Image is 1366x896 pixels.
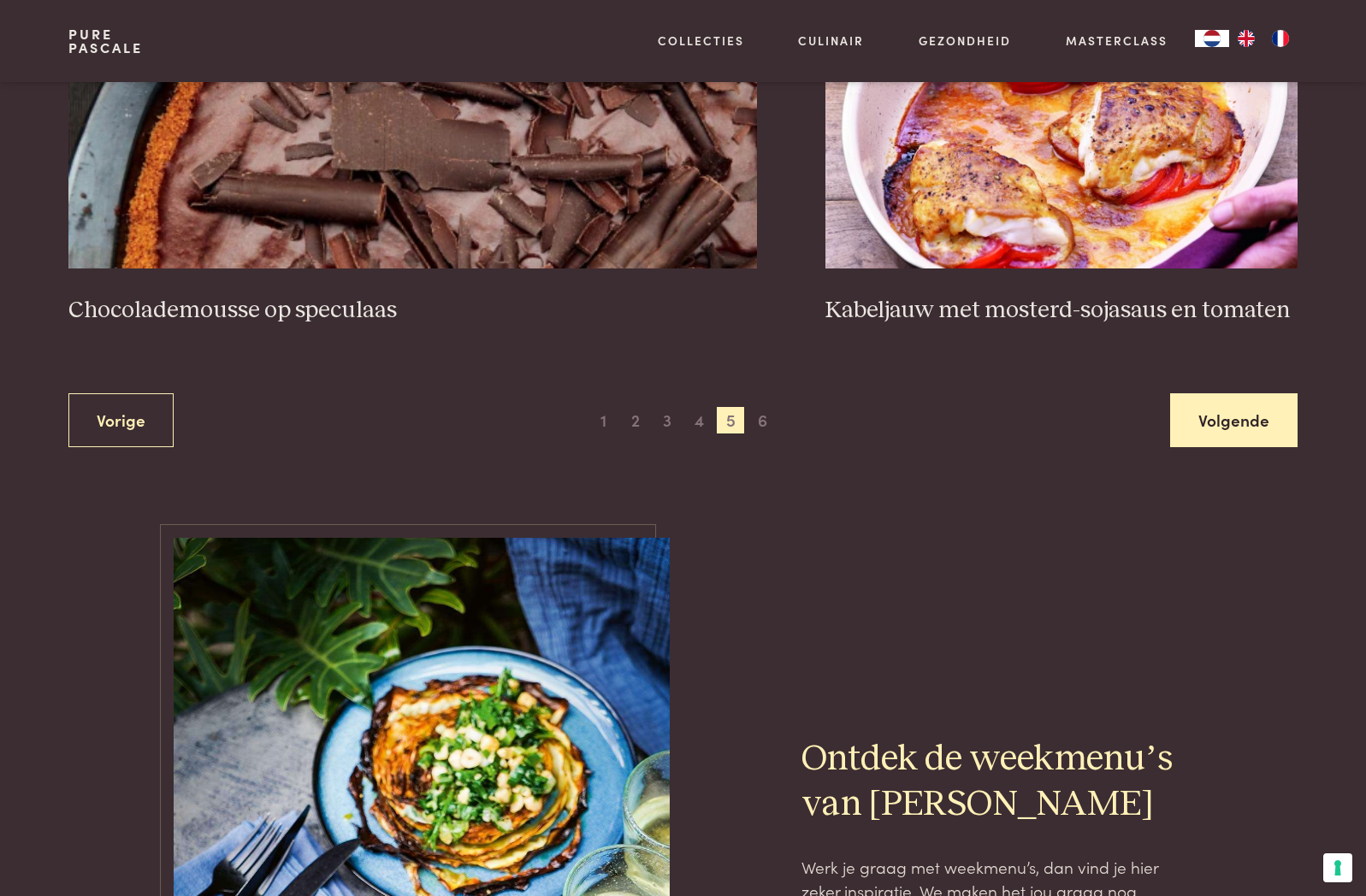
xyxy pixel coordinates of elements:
a: Collecties [658,32,744,50]
a: EN [1229,30,1263,47]
span: 1 [590,407,618,434]
a: NL [1195,30,1229,47]
h3: Chocolademousse op speculaas [68,296,757,326]
a: Gezondheid [919,32,1011,50]
a: FR [1263,30,1298,47]
span: 3 [653,407,681,434]
span: 5 [717,407,744,434]
ul: Language list [1229,30,1298,47]
span: 2 [622,407,649,434]
h2: Ontdek de weekmenu’s van [PERSON_NAME] [801,737,1193,828]
a: Volgende [1170,393,1298,447]
a: Culinair [798,32,864,50]
a: Vorige [68,393,174,447]
div: Language [1195,30,1229,47]
span: 4 [685,407,713,434]
h3: Kabeljauw met mosterd-sojasaus en tomaten [825,296,1298,326]
a: PurePascale [68,27,143,55]
span: 6 [749,407,777,434]
a: Masterclass [1066,32,1168,50]
button: Uw voorkeuren voor toestemming voor trackingtechnologieën [1323,853,1352,882]
aside: Language selected: Nederlands [1195,30,1298,47]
